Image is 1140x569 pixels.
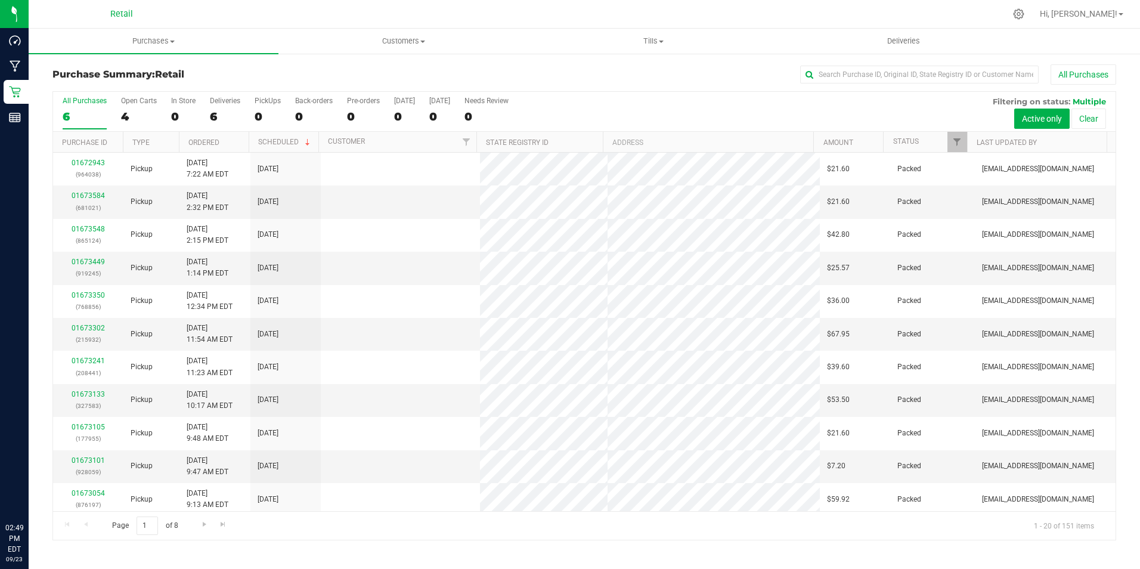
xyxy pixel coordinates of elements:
span: [DATE] [258,494,278,505]
span: [DATE] [258,460,278,472]
a: Purchase ID [62,138,107,147]
span: [DATE] 11:54 AM EDT [187,323,233,345]
span: Page of 8 [102,517,188,535]
a: Tills [529,29,779,54]
span: [EMAIL_ADDRESS][DOMAIN_NAME] [982,361,1094,373]
span: [DATE] [258,196,278,208]
inline-svg: Dashboard [9,35,21,47]
div: Deliveries [210,97,240,105]
a: Ordered [188,138,219,147]
a: 01673133 [72,390,105,398]
p: (865124) [60,235,116,246]
span: Pickup [131,196,153,208]
input: 1 [137,517,158,535]
span: [DATE] [258,329,278,340]
div: [DATE] [429,97,450,105]
a: 01673054 [72,489,105,497]
span: $21.60 [827,163,850,175]
span: [EMAIL_ADDRESS][DOMAIN_NAME] [982,428,1094,439]
span: [DATE] 10:17 AM EDT [187,389,233,412]
span: Customers [279,36,528,47]
p: (681021) [60,202,116,214]
span: Pickup [131,494,153,505]
span: Packed [897,460,921,472]
a: Go to the last page [215,517,232,533]
span: $53.50 [827,394,850,406]
iframe: Resource center [12,474,48,509]
span: Packed [897,229,921,240]
span: [DATE] 1:14 PM EDT [187,256,228,279]
span: [EMAIL_ADDRESS][DOMAIN_NAME] [982,494,1094,505]
span: [DATE] [258,428,278,439]
span: [EMAIL_ADDRESS][DOMAIN_NAME] [982,163,1094,175]
span: Pickup [131,229,153,240]
p: (876197) [60,499,116,511]
span: Multiple [1073,97,1106,106]
div: 0 [347,110,380,123]
a: Status [893,137,919,146]
a: 01673584 [72,191,105,200]
span: Packed [897,295,921,307]
span: [EMAIL_ADDRESS][DOMAIN_NAME] [982,460,1094,472]
div: All Purchases [63,97,107,105]
div: 0 [394,110,415,123]
div: 0 [295,110,333,123]
a: 01673241 [72,357,105,365]
a: Filter [947,132,967,152]
span: Pickup [131,329,153,340]
span: [DATE] [258,163,278,175]
span: Filtering on status: [993,97,1070,106]
span: Tills [529,36,778,47]
div: PickUps [255,97,281,105]
span: Packed [897,196,921,208]
div: Pre-orders [347,97,380,105]
div: Back-orders [295,97,333,105]
span: [DATE] [258,295,278,307]
a: 01673302 [72,324,105,332]
input: Search Purchase ID, Original ID, State Registry ID or Customer Name... [800,66,1039,84]
span: [DATE] 9:47 AM EDT [187,455,228,478]
div: 0 [171,110,196,123]
span: Purchases [29,36,278,47]
span: [EMAIL_ADDRESS][DOMAIN_NAME] [982,329,1094,340]
div: Open Carts [121,97,157,105]
a: Customers [278,29,528,54]
p: 02:49 PM EDT [5,522,23,555]
span: [DATE] 9:13 AM EDT [187,488,228,511]
inline-svg: Manufacturing [9,60,21,72]
span: [EMAIL_ADDRESS][DOMAIN_NAME] [982,229,1094,240]
span: [DATE] 12:34 PM EDT [187,290,233,313]
a: Deliveries [779,29,1029,54]
inline-svg: Reports [9,112,21,123]
span: Pickup [131,295,153,307]
span: Pickup [131,262,153,274]
span: [DATE] [258,394,278,406]
span: Retail [110,9,133,19]
p: (327583) [60,400,116,412]
span: $39.60 [827,361,850,373]
div: 6 [210,110,240,123]
a: Last Updated By [977,138,1037,147]
span: $59.92 [827,494,850,505]
p: (768856) [60,301,116,313]
a: 01672943 [72,159,105,167]
span: $42.80 [827,229,850,240]
span: $25.57 [827,262,850,274]
a: Type [132,138,150,147]
div: Needs Review [464,97,509,105]
span: [EMAIL_ADDRESS][DOMAIN_NAME] [982,196,1094,208]
span: [EMAIL_ADDRESS][DOMAIN_NAME] [982,394,1094,406]
button: All Purchases [1051,64,1116,85]
span: $21.60 [827,428,850,439]
span: Packed [897,163,921,175]
div: [DATE] [394,97,415,105]
div: 0 [255,110,281,123]
span: $36.00 [827,295,850,307]
p: (208441) [60,367,116,379]
p: (928059) [60,466,116,478]
span: [DATE] [258,229,278,240]
p: (215932) [60,334,116,345]
a: Scheduled [258,138,312,146]
span: Deliveries [871,36,936,47]
a: 01673101 [72,456,105,465]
